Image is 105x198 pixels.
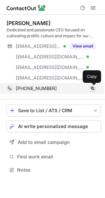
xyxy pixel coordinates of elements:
[7,27,101,39] div: Dedicated and passionate CEO focused on cultivating prolific culture and impact for our stakehold...
[18,124,88,129] span: AI write personalized message
[16,43,61,49] span: [EMAIL_ADDRESS][DOMAIN_NAME]
[16,85,57,91] span: [PHONE_NUMBER]
[16,75,84,81] span: [EMAIL_ADDRESS][DOMAIN_NAME]
[18,140,70,145] span: Add to email campaign
[7,165,101,175] button: Notes
[16,54,84,60] span: [EMAIL_ADDRESS][DOMAIN_NAME]
[7,20,51,26] div: [PERSON_NAME]
[7,105,101,116] button: save-profile-one-click
[7,152,101,161] button: Find work email
[7,136,101,148] button: Add to email campaign
[70,43,96,49] button: Reveal Button
[17,154,98,160] span: Find work email
[7,4,46,12] img: ContactOut v5.3.10
[17,167,98,173] span: Notes
[16,64,84,70] span: [EMAIL_ADDRESS][DOMAIN_NAME]
[7,120,101,132] button: AI write personalized message
[18,108,90,113] div: Save to List / ATS / CRM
